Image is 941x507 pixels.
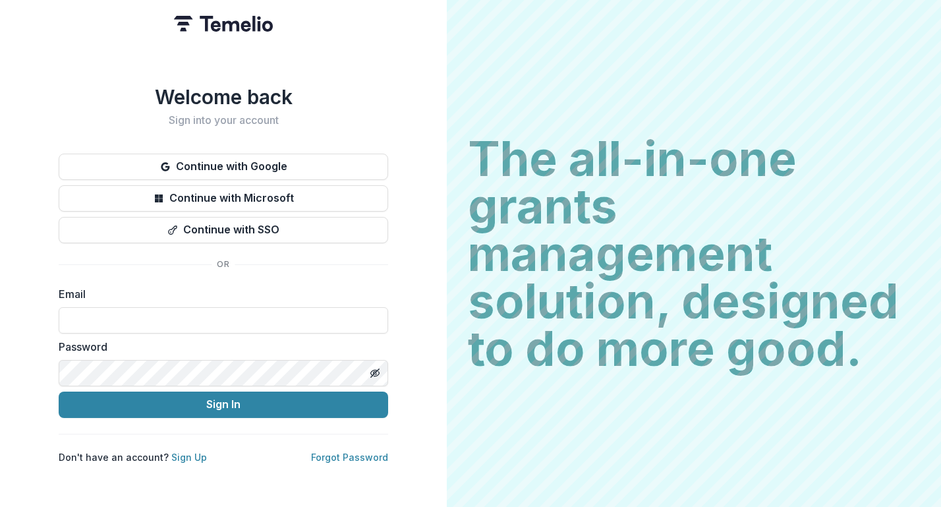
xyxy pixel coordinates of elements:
button: Continue with SSO [59,217,388,243]
label: Password [59,339,380,355]
button: Continue with Google [59,154,388,180]
h1: Welcome back [59,85,388,109]
button: Toggle password visibility [364,363,385,384]
button: Sign In [59,392,388,418]
a: Forgot Password [311,452,388,463]
button: Continue with Microsoft [59,185,388,212]
img: Temelio [174,16,273,32]
label: Email [59,286,380,302]
p: Don't have an account? [59,450,207,464]
a: Sign Up [171,452,207,463]
h2: Sign into your account [59,114,388,127]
